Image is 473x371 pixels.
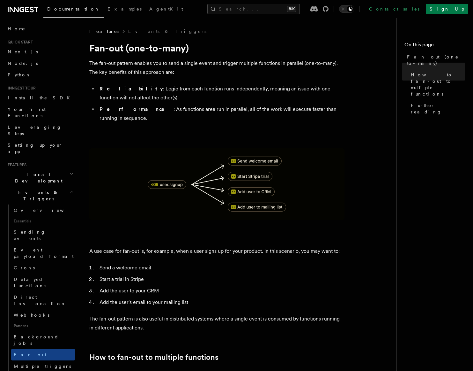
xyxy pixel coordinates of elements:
[128,28,206,35] a: Events & Triggers
[89,28,119,35] span: Features
[98,298,344,307] li: Add the user's email to your mailing list
[5,86,36,91] span: Inngest tour
[14,313,49,318] span: Webhooks
[47,6,100,12] span: Documentation
[365,4,423,14] a: Contact sales
[5,23,75,35] a: Home
[14,265,35,270] span: Crons
[149,6,183,12] span: AgentKit
[5,171,70,184] span: Local Development
[287,6,296,12] kbd: ⌘K
[5,121,75,139] a: Leveraging Steps
[11,291,75,309] a: Direct invocation
[14,334,59,346] span: Background jobs
[8,107,46,118] span: Your first Functions
[8,143,63,154] span: Setting up your app
[14,229,46,241] span: Sending events
[98,84,344,102] li: : Logic from each function runs independently, meaning an issue with one function will not affect...
[14,208,79,213] span: Overview
[411,102,465,115] span: Further reading
[8,72,31,77] span: Python
[5,104,75,121] a: Your first Functions
[11,244,75,262] a: Event payload format
[145,2,187,17] a: AgentKit
[89,247,344,256] p: A use case for fan-out is, for example, when a user signs up for your product. In this scenario, ...
[404,51,465,69] a: Fan-out (one-to-many)
[11,274,75,291] a: Delayed functions
[408,69,465,100] a: How to fan-out to multiple functions
[89,42,344,54] h1: Fan-out (one-to-many)
[89,148,344,220] img: A diagram showing how to fan-out to multiple functions
[8,125,62,136] span: Leveraging Steps
[411,72,465,97] span: How to fan-out to multiple functions
[11,216,75,226] span: Essentials
[14,352,46,357] span: Fan out
[11,226,75,244] a: Sending events
[14,277,46,288] span: Delayed functions
[11,262,75,274] a: Crons
[100,106,174,112] strong: Performance
[107,6,142,12] span: Examples
[8,95,74,100] span: Install the SDK
[207,4,300,14] button: Search...⌘K
[11,349,75,360] a: Fan out
[14,247,74,259] span: Event payload format
[89,314,344,332] p: The fan-out pattern is also useful in distributed systems where a single event is consumed by fun...
[98,286,344,295] li: Add the user to your CRM
[5,162,26,167] span: Features
[98,263,344,272] li: Send a welcome email
[11,205,75,216] a: Overview
[339,5,354,13] button: Toggle dark mode
[5,40,33,45] span: Quick start
[11,331,75,349] a: Background jobs
[14,295,66,306] span: Direct invocation
[89,353,218,362] a: How to fan-out to multiple functions
[5,69,75,81] a: Python
[5,46,75,58] a: Next.js
[43,2,104,18] a: Documentation
[8,61,38,66] span: Node.js
[5,92,75,104] a: Install the SDK
[426,4,468,14] a: Sign Up
[404,41,465,51] h4: On this page
[8,26,26,32] span: Home
[5,58,75,69] a: Node.js
[11,309,75,321] a: Webhooks
[104,2,145,17] a: Examples
[100,86,163,92] strong: Reliability
[8,49,38,54] span: Next.js
[407,54,465,66] span: Fan-out (one-to-many)
[5,189,70,202] span: Events & Triggers
[89,59,344,77] p: The fan-out pattern enables you to send a single event and trigger multiple functions in parallel...
[5,139,75,157] a: Setting up your app
[408,100,465,118] a: Further reading
[11,321,75,331] span: Patterns
[98,275,344,284] li: Start a trial in Stripe
[5,169,75,187] button: Local Development
[98,105,344,123] li: : As functions area run in parallel, all of the work will execute faster than running in sequence.
[5,187,75,205] button: Events & Triggers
